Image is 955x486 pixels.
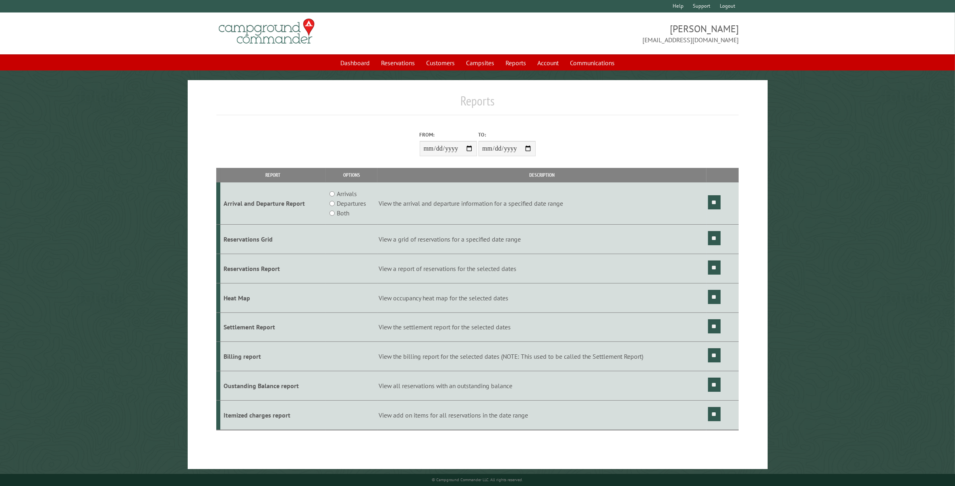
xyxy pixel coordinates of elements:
[461,55,499,70] a: Campsites
[377,168,707,182] th: Description
[377,182,707,225] td: View the arrival and departure information for a specified date range
[479,131,536,139] label: To:
[220,254,326,283] td: Reservations Report
[377,371,707,401] td: View all reservations with an outstanding balance
[220,342,326,371] td: Billing report
[220,182,326,225] td: Arrival and Departure Report
[377,254,707,283] td: View a report of reservations for the selected dates
[216,93,739,115] h1: Reports
[377,312,707,342] td: View the settlement report for the selected dates
[216,16,317,47] img: Campground Commander
[532,55,563,70] a: Account
[565,55,619,70] a: Communications
[377,400,707,430] td: View add on items for all reservations in the date range
[220,283,326,312] td: Heat Map
[501,55,531,70] a: Reports
[377,342,707,371] td: View the billing report for the selected dates (NOTE: This used to be called the Settlement Report)
[326,168,377,182] th: Options
[220,312,326,342] td: Settlement Report
[336,55,375,70] a: Dashboard
[432,477,523,482] small: © Campground Commander LLC. All rights reserved.
[376,55,420,70] a: Reservations
[478,22,739,45] span: [PERSON_NAME] [EMAIL_ADDRESS][DOMAIN_NAME]
[337,208,349,218] label: Both
[421,55,460,70] a: Customers
[377,225,707,254] td: View a grid of reservations for a specified date range
[377,283,707,312] td: View occupancy heat map for the selected dates
[420,131,477,139] label: From:
[220,400,326,430] td: Itemized charges report
[220,225,326,254] td: Reservations Grid
[337,199,366,208] label: Departures
[337,189,357,199] label: Arrivals
[220,371,326,401] td: Oustanding Balance report
[220,168,326,182] th: Report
